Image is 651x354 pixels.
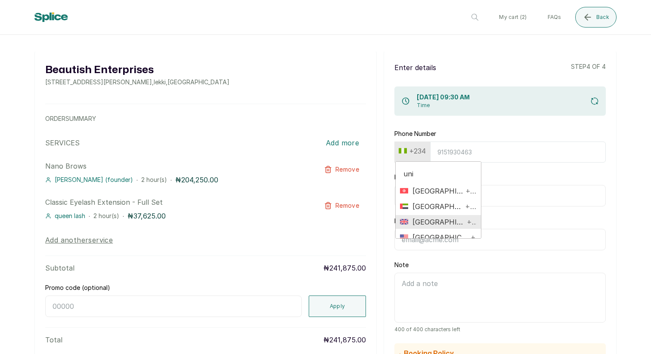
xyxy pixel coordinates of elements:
[394,185,606,206] input: Jane Okon
[141,176,167,183] span: 2 hour(s)
[394,326,606,333] span: 400 of 400 characters left
[45,62,229,78] h2: Beautish Enterprises
[571,62,606,73] p: step 4 of 4
[335,165,359,174] span: Remove
[408,186,463,196] span: [GEOGRAPHIC_DATA]
[45,138,80,148] p: SERVICES
[45,263,74,273] p: Subtotal
[400,165,477,182] input: Search
[93,212,119,219] span: 2 hour(s)
[45,175,302,185] div: · ·
[335,201,359,210] span: Remove
[463,186,477,196] span: +216
[417,93,470,102] h1: [DATE] 09:30 AM
[394,261,409,269] label: Note
[55,175,133,184] span: [PERSON_NAME] (founder)
[465,217,477,227] span: +44
[417,102,470,109] p: Time
[45,283,110,292] label: Promo code (optional)
[394,229,606,250] input: email@acme.com
[468,232,477,243] span: +1
[394,217,409,225] label: Email
[408,201,463,212] span: [GEOGRAPHIC_DATA]
[323,263,366,273] p: ₦241,875.00
[317,197,366,214] button: Remove
[575,7,617,28] button: Back
[541,7,568,28] button: FAQs
[323,335,366,345] p: ₦241,875.00
[45,335,62,345] p: Total
[309,296,366,317] button: Apply
[430,142,606,163] input: 9151930463
[45,114,366,123] p: ORDER SUMMARY
[317,161,366,178] button: Remove
[394,62,436,73] p: Enter details
[395,144,429,158] button: +234
[492,7,533,28] button: My cart (2)
[408,232,468,243] span: [GEOGRAPHIC_DATA]
[45,211,302,221] div: · ·
[394,129,436,138] label: Phone Number
[596,14,609,21] span: Back
[408,217,465,227] span: [GEOGRAPHIC_DATA]
[175,175,218,185] p: ₦204,250.00
[319,133,366,152] button: Add more
[45,296,302,317] input: 00000
[45,161,302,171] p: Nano Brows
[45,235,113,245] button: Add anotherservice
[127,211,166,221] p: ₦37,625.00
[55,212,85,220] span: queen lash
[394,173,410,182] label: Name
[45,78,229,86] p: [STREET_ADDRESS][PERSON_NAME] , lekki , [GEOGRAPHIC_DATA]
[463,201,477,212] span: +971
[45,197,302,207] p: Classic Eyelash Extension - Full Set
